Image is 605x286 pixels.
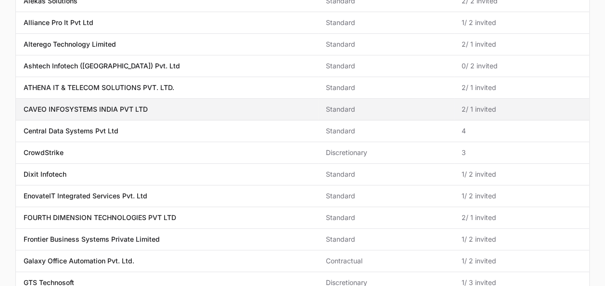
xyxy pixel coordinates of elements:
[24,191,147,201] p: EnovateIT Integrated Services Pvt. Ltd
[24,104,148,114] p: CAVEO INFOSYSTEMS INDIA PVT LTD
[326,39,446,49] span: Standard
[24,148,64,157] p: CrowdStrike
[24,39,116,49] p: Alterego Technology Limited
[326,61,446,71] span: Standard
[462,126,582,136] span: 4
[326,256,446,266] span: Contractual
[462,83,582,92] span: 2 / 1 invited
[326,126,446,136] span: Standard
[462,213,582,222] span: 2 / 1 invited
[326,18,446,27] span: Standard
[326,148,446,157] span: Discretionary
[24,126,118,136] p: Central Data Systems Pvt Ltd
[462,18,582,27] span: 1 / 2 invited
[24,169,66,179] p: Dixit Infotech
[326,83,446,92] span: Standard
[326,213,446,222] span: Standard
[24,256,134,266] p: Galaxy Office Automation Pvt. Ltd.
[24,18,93,27] p: Alliance Pro It Pvt Ltd
[24,61,180,71] p: Ashtech Infotech ([GEOGRAPHIC_DATA]) Pvt. Ltd
[326,104,446,114] span: Standard
[326,169,446,179] span: Standard
[462,148,582,157] span: 3
[24,213,176,222] p: FOURTH DIMENSION TECHNOLOGIES PVT LTD
[462,234,582,244] span: 1 / 2 invited
[326,234,446,244] span: Standard
[24,234,160,244] p: Frontier Business Systems Private Limited
[326,191,446,201] span: Standard
[24,83,174,92] p: ATHENA IT & TELECOM SOLUTIONS PVT. LTD.
[462,169,582,179] span: 1 / 2 invited
[462,256,582,266] span: 1 / 2 invited
[462,191,582,201] span: 1 / 2 invited
[462,39,582,49] span: 2 / 1 invited
[462,104,582,114] span: 2 / 1 invited
[462,61,582,71] span: 0 / 2 invited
